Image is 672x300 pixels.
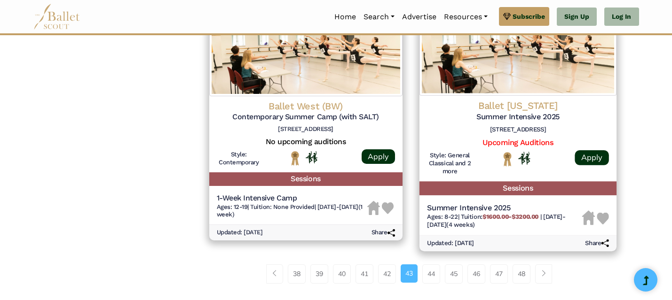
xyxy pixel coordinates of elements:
[582,211,595,225] img: Housing Unavailable
[499,7,549,26] a: Subscribe
[445,264,463,283] a: 45
[490,264,508,283] a: 47
[217,193,368,203] h5: 1-Week Intensive Camp
[209,172,403,186] h5: Sessions
[440,7,491,27] a: Resources
[289,151,301,165] img: National
[427,100,609,112] h4: Ballet [US_STATE]
[460,213,540,220] span: Tuition:
[217,203,363,218] span: [DATE]-[DATE] (1 week)
[585,239,609,247] h6: Share
[217,100,395,112] h4: Ballet West (BW)
[597,212,609,224] img: Heart
[422,264,440,283] a: 44
[427,112,609,122] h5: Summer Intensive 2025
[557,8,597,26] a: Sign Up
[482,213,538,220] b: $1600.00-$3200.00
[372,229,395,237] h6: Share
[266,264,557,283] nav: Page navigation example
[401,264,418,282] a: 43
[604,8,639,26] a: Log In
[427,151,473,176] h6: Style: General Classical and 2 more
[427,213,565,228] span: [DATE]-[DATE] (4 weeks)
[427,239,474,247] h6: Updated: [DATE]
[333,264,351,283] a: 40
[427,213,582,229] h6: | |
[482,138,553,146] a: Upcoming Auditions
[217,125,395,133] h6: [STREET_ADDRESS]
[217,203,368,219] h6: | |
[356,264,373,283] a: 41
[427,125,609,133] h6: [STREET_ADDRESS]
[360,7,398,27] a: Search
[513,11,545,22] span: Subscribe
[209,2,403,96] img: Logo
[503,11,511,22] img: gem.svg
[367,201,380,215] img: Housing Unavailable
[501,151,513,166] img: National
[427,203,582,213] h5: Summer Intensive 2025
[419,181,616,195] h5: Sessions
[331,7,360,27] a: Home
[310,264,328,283] a: 39
[306,151,317,163] img: In Person
[217,151,261,167] h6: Style: Contemporary
[217,112,395,122] h5: Contemporary Summer Camp (with SALT)
[217,203,248,210] span: Ages: 12-19
[518,152,530,164] img: In Person
[362,149,395,164] a: Apply
[250,203,314,210] span: Tuition: None Provided
[513,264,530,283] a: 48
[398,7,440,27] a: Advertise
[575,150,609,165] a: Apply
[382,202,394,214] img: Heart
[288,264,306,283] a: 38
[467,264,485,283] a: 46
[217,137,395,147] h5: No upcoming auditions
[378,264,396,283] a: 42
[217,229,263,237] h6: Updated: [DATE]
[427,213,458,220] span: Ages: 8-22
